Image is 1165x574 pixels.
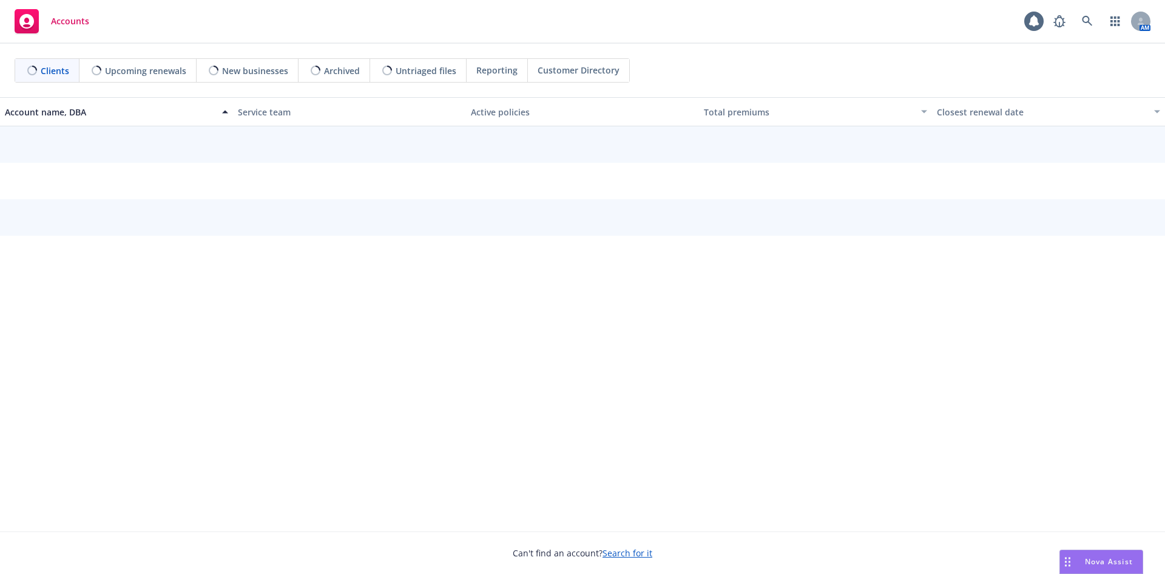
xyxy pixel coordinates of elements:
span: Accounts [51,16,89,26]
button: Total premiums [699,97,932,126]
a: Switch app [1103,9,1127,33]
span: Untriaged files [396,64,456,77]
button: Closest renewal date [932,97,1165,126]
div: Account name, DBA [5,106,215,118]
span: Can't find an account? [513,547,652,559]
span: Customer Directory [538,64,620,77]
button: Service team [233,97,466,126]
div: Drag to move [1060,550,1075,573]
button: Active policies [466,97,699,126]
a: Report a Bug [1047,9,1072,33]
a: Search for it [603,547,652,559]
div: Active policies [471,106,694,118]
a: Accounts [10,4,94,38]
div: Total premiums [704,106,914,118]
button: Nova Assist [1059,550,1143,574]
div: Service team [238,106,461,118]
span: Nova Assist [1085,556,1133,567]
span: Reporting [476,64,518,77]
span: New businesses [222,64,288,77]
span: Archived [324,64,360,77]
span: Clients [41,64,69,77]
div: Closest renewal date [937,106,1147,118]
a: Search [1075,9,1099,33]
span: Upcoming renewals [105,64,186,77]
